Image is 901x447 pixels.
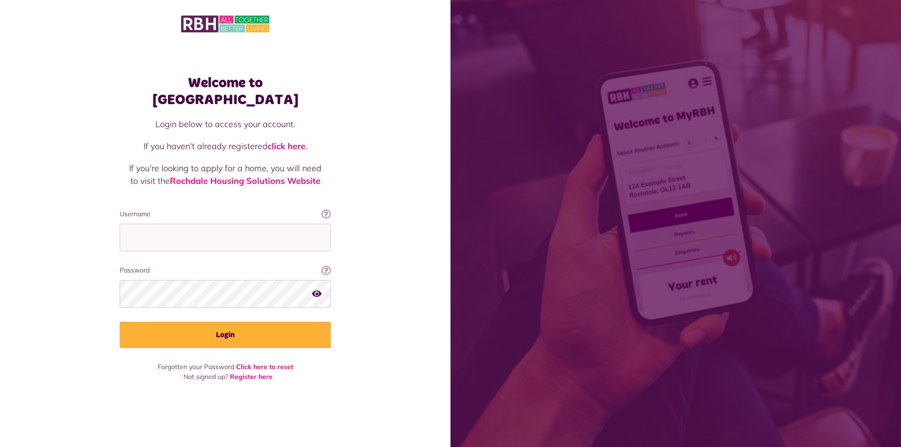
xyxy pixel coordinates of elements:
[129,162,321,187] p: If you're looking to apply for a home, you will need to visit the
[120,209,331,219] label: Username
[181,14,269,34] img: MyRBH
[236,363,293,371] a: Click here to reset
[267,141,305,152] a: click here
[120,75,331,108] h1: Welcome to [GEOGRAPHIC_DATA]
[158,363,234,371] span: Forgotten your Password
[129,118,321,130] p: Login below to access your account.
[170,175,321,186] a: Rochdale Housing Solutions Website
[120,265,331,275] label: Password
[230,372,273,381] a: Register here
[120,322,331,348] button: Login
[183,372,228,381] span: Not signed up?
[129,140,321,152] p: If you haven't already registered .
